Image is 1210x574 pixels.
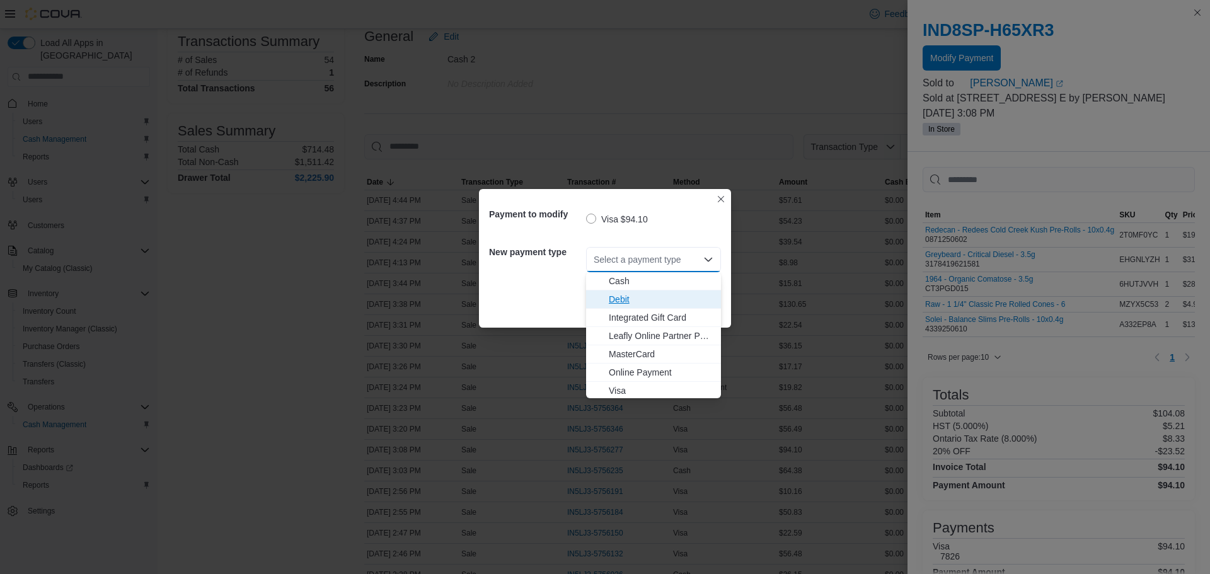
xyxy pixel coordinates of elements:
[609,330,713,342] span: Leafly Online Partner Payment
[703,255,713,265] button: Close list of options
[586,309,721,327] button: Integrated Gift Card
[609,384,713,397] span: Visa
[586,364,721,382] button: Online Payment
[594,252,595,267] input: Accessible screen reader label
[489,202,584,227] h5: Payment to modify
[586,212,648,227] label: Visa $94.10
[586,290,721,309] button: Debit
[713,192,729,207] button: Closes this modal window
[586,327,721,345] button: Leafly Online Partner Payment
[586,272,721,400] div: Choose from the following options
[609,366,713,379] span: Online Payment
[609,348,713,360] span: MasterCard
[609,275,713,287] span: Cash
[586,382,721,400] button: Visa
[609,311,713,324] span: Integrated Gift Card
[489,239,584,265] h5: New payment type
[586,345,721,364] button: MasterCard
[586,272,721,290] button: Cash
[609,293,713,306] span: Debit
